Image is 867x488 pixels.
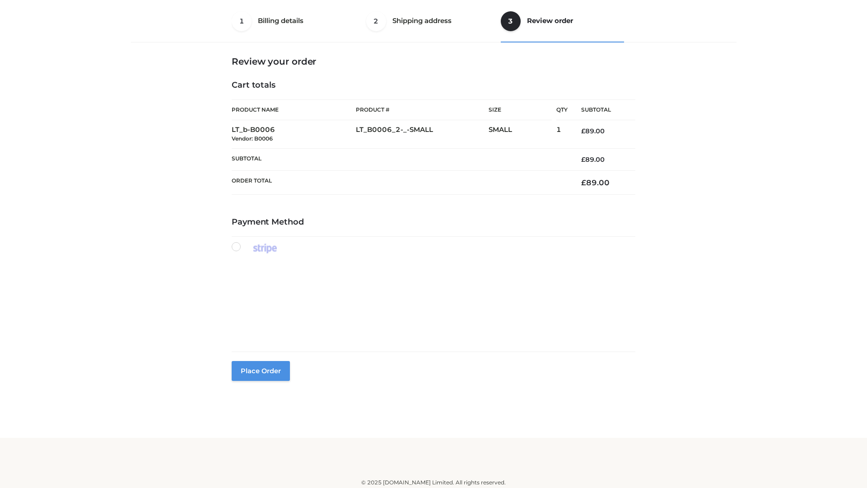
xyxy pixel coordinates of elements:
bdi: 89.00 [581,178,610,187]
bdi: 89.00 [581,155,605,164]
small: Vendor: B0006 [232,135,273,142]
th: Order Total [232,171,568,195]
bdi: 89.00 [581,127,605,135]
td: 1 [556,120,568,149]
h4: Payment Method [232,217,635,227]
span: £ [581,155,585,164]
th: Product # [356,99,489,120]
th: Qty [556,99,568,120]
th: Subtotal [232,148,568,170]
iframe: Secure payment input frame [230,252,634,344]
button: Place order [232,361,290,381]
div: © 2025 [DOMAIN_NAME] Limited. All rights reserved. [134,478,733,487]
td: SMALL [489,120,556,149]
h3: Review your order [232,56,635,67]
span: £ [581,178,586,187]
th: Subtotal [568,100,635,120]
span: £ [581,127,585,135]
th: Product Name [232,99,356,120]
td: LT_b-B0006 [232,120,356,149]
h4: Cart totals [232,80,635,90]
td: LT_B0006_2-_-SMALL [356,120,489,149]
th: Size [489,100,552,120]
